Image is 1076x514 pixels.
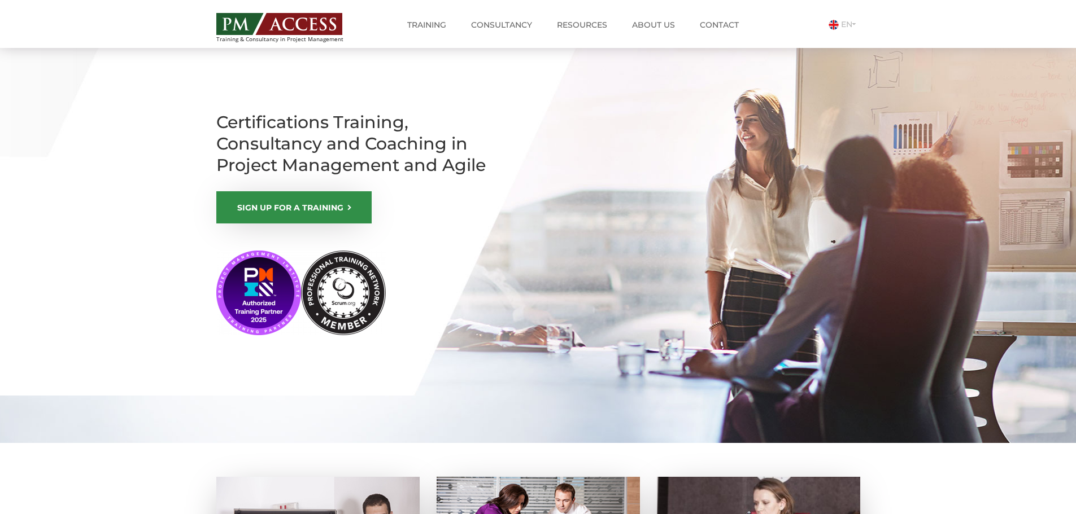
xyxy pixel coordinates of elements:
a: SIGN UP FOR A TRAINING [216,191,372,223]
a: Training [399,14,455,36]
a: EN [829,19,860,29]
img: PM ACCESS - Echipa traineri si consultanti certificati PMP: Narciss Popescu, Mihai Olaru, Monica ... [216,13,342,35]
img: PMI [216,251,386,335]
img: Engleza [829,20,839,30]
a: Contact [691,14,747,36]
a: About us [624,14,683,36]
h1: Certifications Training, Consultancy and Coaching in Project Management and Agile [216,112,533,176]
span: Training & Consultancy in Project Management [216,36,365,42]
a: Resources [548,14,616,36]
a: Training & Consultancy in Project Management [216,10,365,42]
a: Consultancy [463,14,541,36]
